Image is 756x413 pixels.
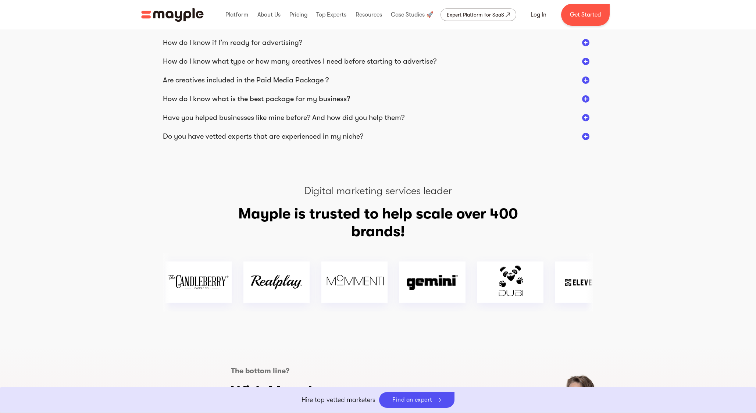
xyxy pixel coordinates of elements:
div: About Us [256,3,282,26]
div: Resources [354,3,384,26]
div: Top Experts [314,3,348,26]
iframe: Chat Widget [639,334,756,413]
p: Hire top vetted marketers [302,395,375,405]
div: Find an expert [392,396,432,403]
div: Expert Platform for SaaS [447,10,504,19]
div: Have you helped businesses like mine before? And how did you help them? [163,113,593,122]
div: Digital marketing services leader [163,184,593,197]
img: Mommenti [321,261,388,303]
div: How do I know if I’m ready for advertising? [163,38,302,47]
img: Mayple logo [141,8,204,22]
div: Have you helped businesses like mine before? And how did you help them? [163,113,404,122]
img: Realplay logo [243,261,310,303]
div: How do I know what is the best package for my business? [163,94,593,104]
h2: With Mayple you get: [231,382,381,400]
div: Do you have vetted experts that are experienced in my niche? [163,132,593,141]
h2: Mayple is trusted to help scale over 400 brands! [235,205,521,240]
a: Log In [522,6,555,24]
img: gemini logo [399,261,466,303]
div: How do I know what is the best package for my business? [163,94,350,104]
div: Platform [224,3,250,26]
div: How do I know if I’m ready for advertising? [163,38,593,47]
img: elevenfour logo [555,261,621,303]
div: Pricing [288,3,309,26]
a: Expert Platform for SaaS [441,8,516,21]
img: The candleberry logo [165,261,232,303]
p: The bottom line? ‍ [231,367,289,382]
div: Are creatives included in the Paid Media Package ? [163,75,329,85]
a: home [141,8,204,22]
div: How do I know what type or how many creatives I need before starting to advertise? [163,57,593,66]
div: Sohbet Aracı [639,334,756,413]
img: Dubi logo [477,261,543,303]
a: Get Started [561,4,610,26]
div: Do you have vetted experts that are experienced in my niche? [163,132,363,141]
div: Are creatives included in the Paid Media Package ? [163,75,593,85]
div: How do I know what type or how many creatives I need before starting to advertise? [163,57,436,66]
